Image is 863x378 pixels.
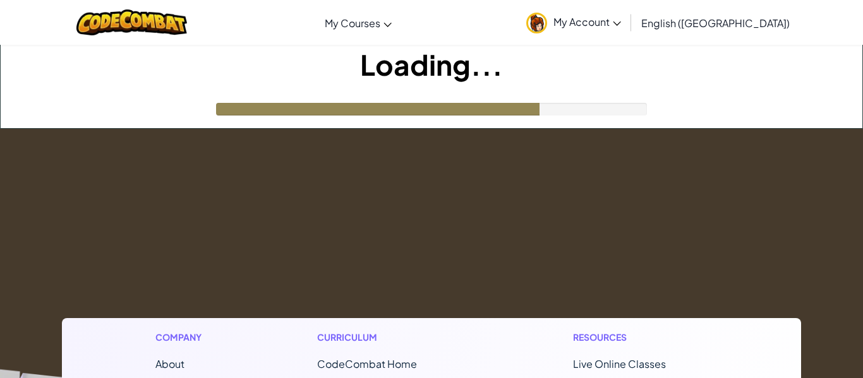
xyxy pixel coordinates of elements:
[526,13,547,33] img: avatar
[641,16,790,30] span: English ([GEOGRAPHIC_DATA])
[318,6,398,40] a: My Courses
[155,357,184,370] a: About
[155,331,214,344] h1: Company
[520,3,627,42] a: My Account
[1,45,862,84] h1: Loading...
[325,16,380,30] span: My Courses
[553,15,621,28] span: My Account
[573,331,708,344] h1: Resources
[76,9,187,35] img: CodeCombat logo
[317,357,417,370] span: CodeCombat Home
[573,357,666,370] a: Live Online Classes
[635,6,796,40] a: English ([GEOGRAPHIC_DATA])
[317,331,470,344] h1: Curriculum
